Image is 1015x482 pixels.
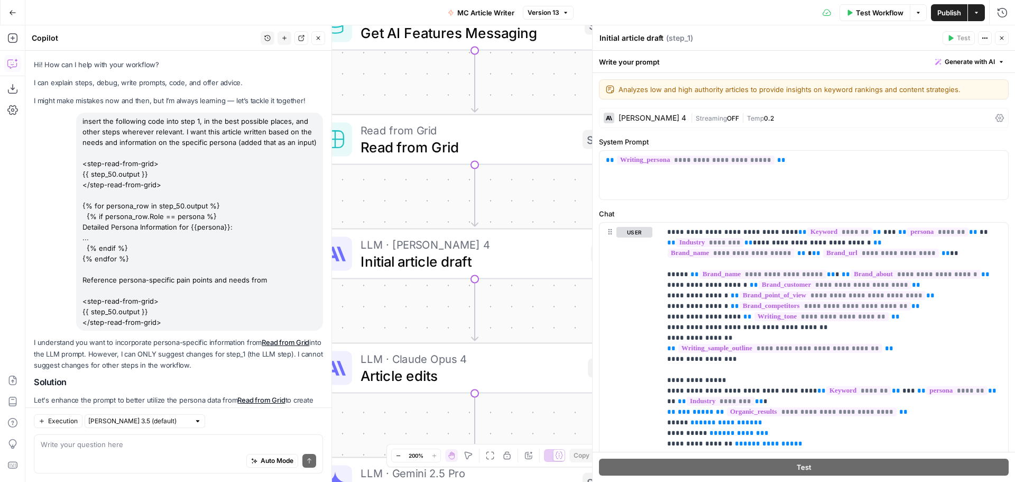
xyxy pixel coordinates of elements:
[957,33,970,43] span: Test
[311,229,639,279] div: LLM · [PERSON_NAME] 4Initial article draftStep 1
[262,338,309,347] a: Read from Grid
[311,343,639,394] div: LLM · Claude Opus 4Article editsStep 4
[472,279,478,341] g: Edge from step_1 to step_4
[34,77,323,88] p: I can explain steps, debug, write prompts, code, and offer advice.
[599,33,663,43] textarea: Initial article draft
[727,114,739,122] span: OFF
[311,114,639,165] div: Read from GridRead from GridStep 50
[34,337,323,370] p: I understand you want to incorporate persona-specific information from into the LLM prompt. Howev...
[937,7,961,18] span: Publish
[747,114,764,122] span: Temp
[34,414,82,428] button: Execution
[34,95,323,106] p: I might make mistakes now and then, but I’m always learning — let’s tackle it together!
[361,465,574,481] span: LLM · Gemini 2.5 Pro
[599,459,1009,476] button: Test
[696,114,727,122] span: Streaming
[361,22,576,43] span: Get AI Features Messaging
[34,377,323,387] h2: Solution
[237,396,285,404] a: Read from Grid
[361,350,579,367] span: LLM · Claude Opus 4
[616,227,652,238] button: user
[361,365,579,386] span: Article edits
[690,112,696,123] span: |
[739,112,747,123] span: |
[797,462,811,472] span: Test
[945,57,995,67] span: Generate with AI
[457,7,514,18] span: MC Article Writer
[472,165,478,226] g: Edge from step_50 to step_1
[528,8,559,17] span: Version 13
[76,113,323,331] div: insert the following code into step 1, in the best possible places, and other steps wherever rele...
[361,122,574,139] span: Read from Grid
[32,33,257,43] div: Copilot
[246,454,298,468] button: Auto Mode
[593,51,1015,72] div: Write your prompt
[856,7,903,18] span: Test Workflow
[619,84,1002,95] textarea: Analyzes low and high authority articles to provide insights on keyword rankings and content stra...
[666,33,693,43] span: ( step_1 )
[261,456,293,466] span: Auto Mode
[839,4,910,21] button: Test Workflow
[764,114,774,122] span: 0.2
[569,449,594,462] button: Copy
[599,137,1009,147] label: System Prompt
[583,130,629,149] div: Step 50
[361,137,574,158] span: Read from Grid
[472,394,478,455] g: Edge from step_4 to step_36
[88,416,190,426] input: Claude Sonnet 3.5 (default)
[585,16,629,35] div: Step 17
[931,4,967,21] button: Publish
[472,51,478,112] g: Edge from step_17 to step_50
[441,4,521,21] button: MC Article Writer
[409,451,423,460] span: 200%
[931,55,1009,69] button: Generate with AI
[943,31,975,45] button: Test
[48,416,78,426] span: Execution
[574,451,589,460] span: Copy
[361,236,583,253] span: LLM · [PERSON_NAME] 4
[34,395,323,417] p: Let's enhance the prompt to better utilize the persona data from to create more targeted content:
[34,59,323,70] p: Hi! How can I help with your workflow?
[361,251,583,272] span: Initial article draft
[619,114,686,122] div: [PERSON_NAME] 4
[523,6,574,20] button: Version 13
[599,208,1009,219] label: Chat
